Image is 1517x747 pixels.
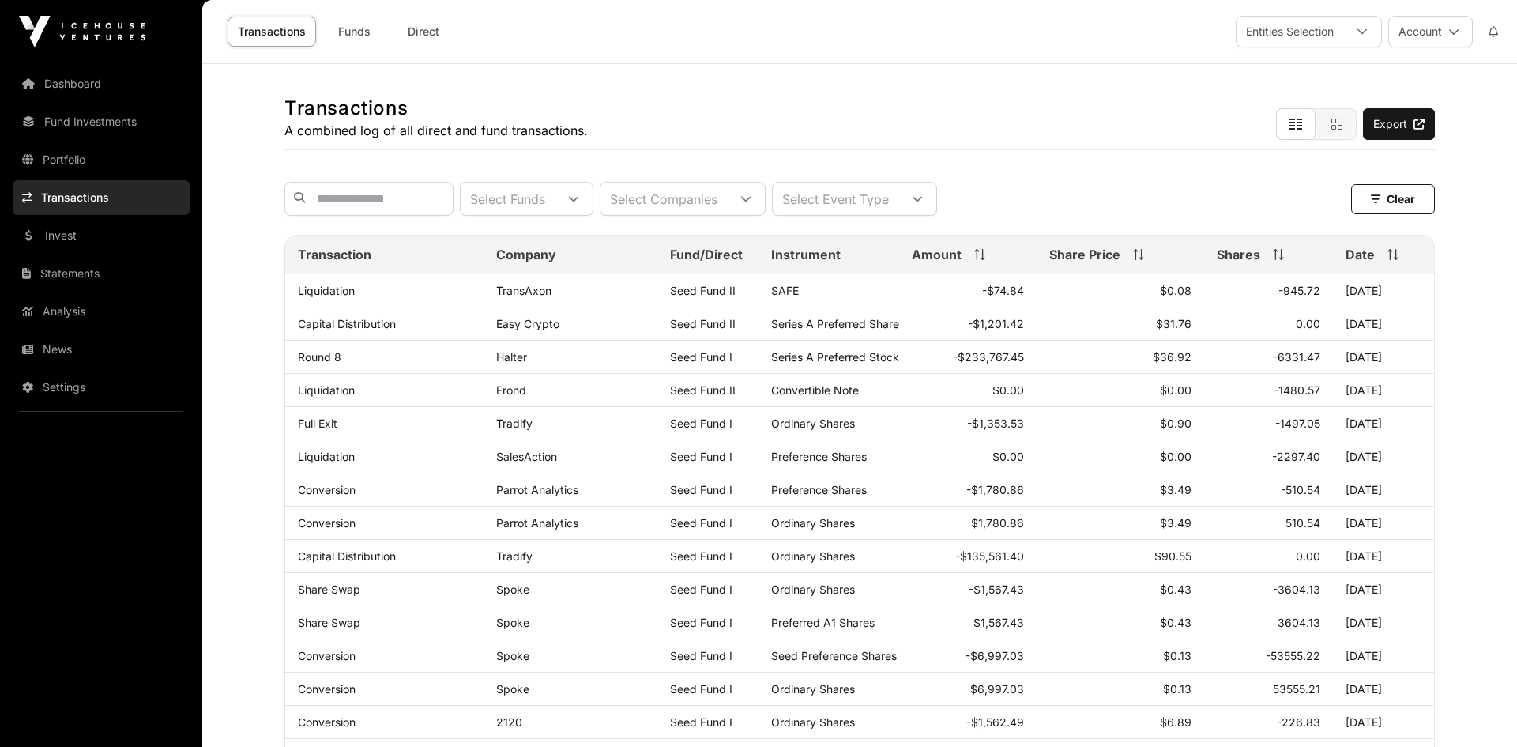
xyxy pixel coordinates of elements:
[496,616,529,629] a: Spoke
[1278,616,1320,629] span: 3604.13
[1333,407,1434,440] td: [DATE]
[1333,440,1434,473] td: [DATE]
[1296,317,1320,330] span: 0.00
[771,383,859,397] span: Convertible Note
[496,682,529,696] a: Spoke
[496,516,578,530] a: Parrot Analytics
[670,549,732,563] a: Seed Fund I
[298,284,355,297] a: Liquidation
[298,317,396,330] a: Capital Distribution
[1160,583,1191,596] span: $0.43
[1333,274,1434,307] td: [DATE]
[899,673,1037,706] td: $6,997.03
[1333,606,1434,639] td: [DATE]
[771,450,867,463] span: Preference Shares
[1273,583,1320,596] span: -3604.13
[899,540,1037,573] td: -$135,561.40
[670,516,732,530] a: Seed Fund I
[1333,374,1434,407] td: [DATE]
[298,383,355,397] a: Liquidation
[670,583,732,596] a: Seed Fund I
[670,715,732,729] a: Seed Fund I
[1049,245,1120,264] span: Share Price
[496,284,551,297] a: TransAxon
[1363,108,1435,140] a: Export
[13,180,190,215] a: Transactions
[1277,715,1320,729] span: -226.83
[298,583,360,596] a: Share Swap
[1275,417,1320,430] span: -1497.05
[322,17,386,47] a: Funds
[1163,682,1191,696] span: $0.13
[771,317,899,330] span: Series A Preferred Share
[899,573,1037,606] td: -$1,567.43
[899,606,1037,639] td: $1,567.43
[496,417,533,430] a: Tradify
[13,66,190,101] a: Dashboard
[298,682,356,696] a: Conversion
[899,341,1037,374] td: -$233,767.45
[771,245,841,264] span: Instrument
[1333,706,1434,739] td: [DATE]
[771,616,875,629] span: Preferred A1 Shares
[496,317,559,330] a: Easy Crypto
[670,450,732,463] a: Seed Fund I
[298,649,356,662] a: Conversion
[298,245,371,264] span: Transaction
[1153,350,1191,364] span: $36.92
[1285,516,1320,530] span: 510.54
[771,549,855,563] span: Ordinary Shares
[771,417,855,430] span: Ordinary Shares
[1333,573,1434,606] td: [DATE]
[899,307,1037,341] td: -$1,201.42
[496,549,533,563] a: Tradify
[13,142,190,177] a: Portfolio
[228,17,316,47] a: Transactions
[1163,649,1191,662] span: $0.13
[670,245,743,264] span: Fund/Direct
[1278,284,1320,297] span: -945.72
[771,682,855,696] span: Ordinary Shares
[1388,16,1473,47] button: Account
[1296,549,1320,563] span: 0.00
[771,649,897,662] span: Seed Preference Shares
[771,483,867,496] span: Preference Shares
[13,256,190,291] a: Statements
[912,245,962,264] span: Amount
[1273,682,1320,696] span: 53555.21
[1333,473,1434,507] td: [DATE]
[1281,483,1320,496] span: -510.54
[1333,673,1434,706] td: [DATE]
[1160,715,1191,729] span: $6.89
[771,350,899,364] span: Series A Preferred Stock
[670,284,736,297] a: Seed Fund II
[899,440,1037,473] td: $0.00
[461,183,555,215] div: Select Funds
[13,104,190,139] a: Fund Investments
[298,450,355,463] a: Liquidation
[899,507,1037,540] td: $1,780.86
[1273,350,1320,364] span: -6331.47
[670,350,732,364] a: Seed Fund I
[1351,184,1435,214] button: Clear
[13,332,190,367] a: News
[496,383,526,397] a: Frond
[298,417,337,430] a: Full Exit
[298,483,356,496] a: Conversion
[298,616,360,629] a: Share Swap
[13,218,190,253] a: Invest
[1160,516,1191,530] span: $3.49
[496,483,578,496] a: Parrot Analytics
[899,706,1037,739] td: -$1,562.49
[1333,307,1434,341] td: [DATE]
[899,473,1037,507] td: -$1,780.86
[1160,450,1191,463] span: $0.00
[1160,383,1191,397] span: $0.00
[284,96,588,121] h1: Transactions
[496,649,529,662] a: Spoke
[771,284,799,297] span: SAFE
[496,715,522,729] a: 2120
[496,245,556,264] span: Company
[670,383,736,397] a: Seed Fund II
[496,350,527,364] a: Halter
